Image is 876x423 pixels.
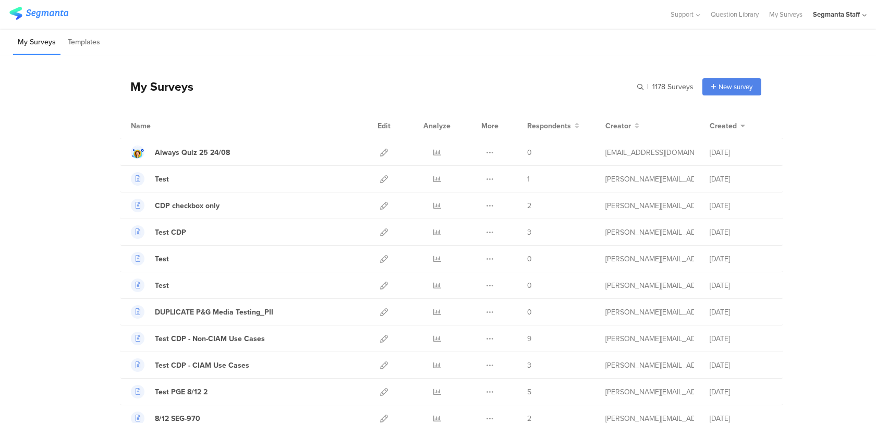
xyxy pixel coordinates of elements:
[155,307,273,318] div: DUPLICATE P&G Media Testing_PII
[710,333,772,344] div: [DATE]
[527,120,579,131] button: Respondents
[671,9,693,19] span: Support
[155,360,249,371] div: Test CDP - CIAM Use Cases
[527,227,531,238] span: 3
[131,305,273,319] a: DUPLICATE P&G Media Testing_PII
[710,120,745,131] button: Created
[710,227,772,238] div: [DATE]
[605,307,694,318] div: raymund@segmanta.com
[605,333,694,344] div: raymund@segmanta.com
[605,120,639,131] button: Creator
[479,113,501,139] div: More
[373,113,395,139] div: Edit
[421,113,453,139] div: Analyze
[527,147,532,158] span: 0
[155,227,186,238] div: Test CDP
[527,120,571,131] span: Respondents
[605,147,694,158] div: gillat@segmanta.com
[710,174,772,185] div: [DATE]
[652,81,693,92] span: 1178 Surveys
[710,120,737,131] span: Created
[527,253,532,264] span: 0
[605,174,694,185] div: riel@segmanta.com
[710,200,772,211] div: [DATE]
[527,200,531,211] span: 2
[131,146,230,159] a: Always Quiz 25 24/08
[63,30,105,55] li: Templates
[527,280,532,291] span: 0
[605,386,694,397] div: raymund@segmanta.com
[131,252,169,265] a: Test
[527,333,531,344] span: 9
[710,360,772,371] div: [DATE]
[131,199,220,212] a: CDP checkbox only
[719,82,752,92] span: New survey
[155,253,169,264] div: Test
[131,385,208,398] a: Test PGE 8/12 2
[605,280,694,291] div: raymund@segmanta.com
[155,280,169,291] div: Test
[9,7,68,20] img: segmanta logo
[155,147,230,158] div: Always Quiz 25 24/08
[155,200,220,211] div: CDP checkbox only
[605,200,694,211] div: riel@segmanta.com
[155,174,169,185] div: Test
[605,360,694,371] div: raymund@segmanta.com
[605,227,694,238] div: riel@segmanta.com
[155,333,265,344] div: Test CDP - Non-CIAM Use Cases
[131,358,249,372] a: Test CDP - CIAM Use Cases
[120,78,193,95] div: My Surveys
[710,386,772,397] div: [DATE]
[527,307,532,318] span: 0
[131,120,193,131] div: Name
[605,120,631,131] span: Creator
[605,253,694,264] div: riel@segmanta.com
[813,9,860,19] div: Segmanta Staff
[131,225,186,239] a: Test CDP
[710,307,772,318] div: [DATE]
[527,174,530,185] span: 1
[710,280,772,291] div: [DATE]
[131,279,169,292] a: Test
[131,172,169,186] a: Test
[155,386,208,397] div: Test PGE 8/12 2
[131,332,265,345] a: Test CDP - Non-CIAM Use Cases
[527,360,531,371] span: 3
[13,30,60,55] li: My Surveys
[710,147,772,158] div: [DATE]
[710,253,772,264] div: [DATE]
[646,81,650,92] span: |
[527,386,531,397] span: 5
